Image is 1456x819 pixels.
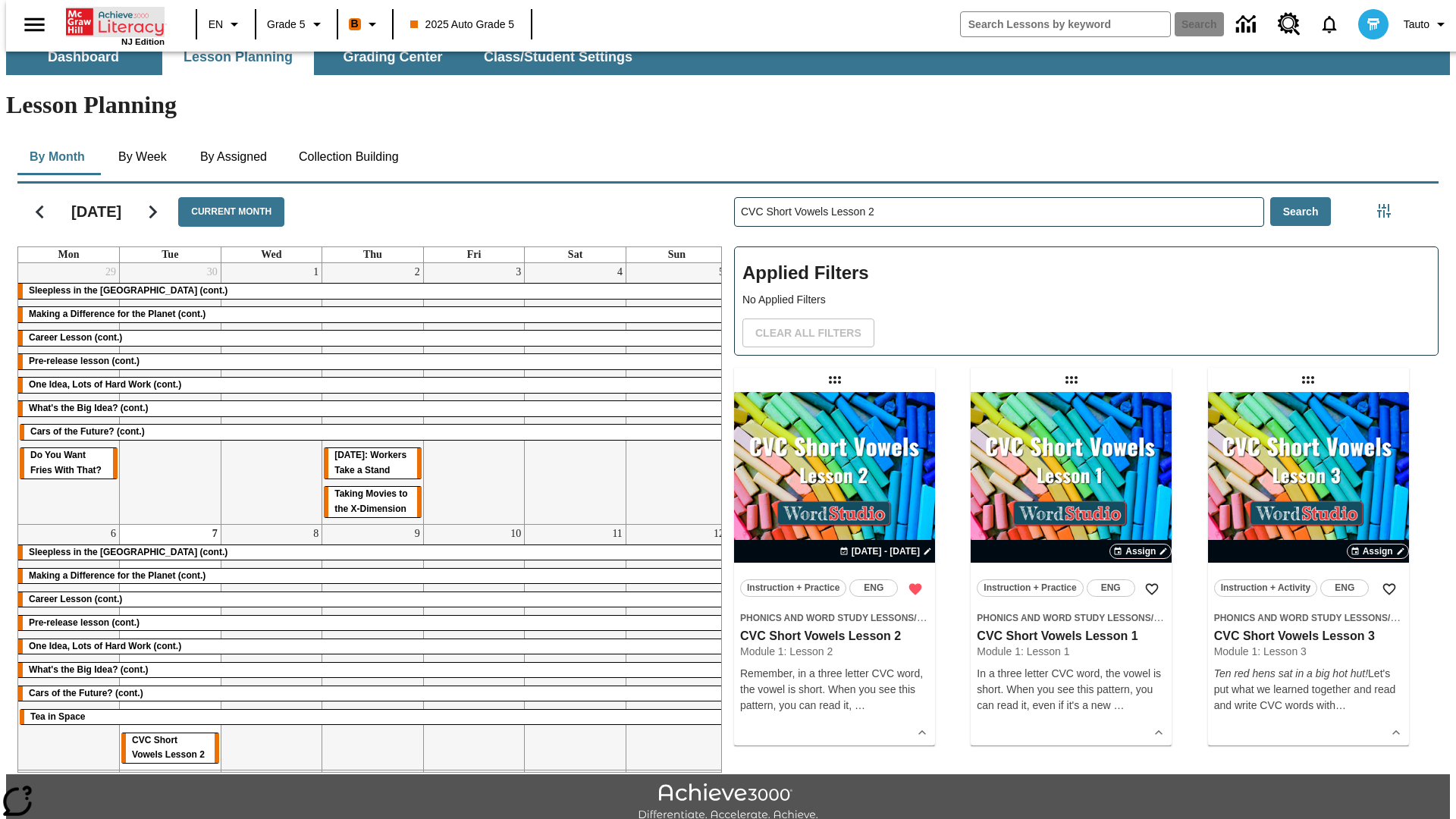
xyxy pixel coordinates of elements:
[322,524,424,770] td: October 9, 2025
[1335,580,1354,596] span: ENG
[29,688,143,698] span: Cars of the Future? (cont.)
[722,177,1439,773] div: Search
[961,12,1170,36] input: search field
[18,354,727,369] div: Pre-release lesson (cont.)
[823,368,847,392] div: Draggable lesson: CVC Short Vowels Lesson 2
[261,11,332,38] button: Grade: Grade 5, Select a grade
[287,139,411,175] button: Collection Building
[29,547,227,557] span: Sleepless in the Animal Kingdom (cont.)
[6,36,1450,75] div: SubNavbar
[734,246,1439,356] div: Applied Filters
[29,356,140,366] span: Pre-release lesson (cont.)
[18,545,727,560] div: Sleepless in the Animal Kingdom (cont.)
[133,193,172,231] button: Next
[48,49,119,66] span: Dashboard
[914,611,927,623] span: /
[102,770,119,789] a: October 13, 2025
[178,197,284,227] button: Current Month
[1335,699,1346,711] span: …
[716,263,727,281] a: October 5, 2025
[18,284,727,299] div: Sleepless in the Animal Kingdom (cont.)
[324,487,422,517] div: Taking Movies to the X-Dimension
[406,770,423,789] a: October 16, 2025
[30,450,102,475] span: Do You Want Fries With That?
[1151,611,1164,623] span: /
[1113,699,1124,711] span: …
[158,247,181,262] a: Tuesday
[310,263,322,281] a: October 1, 2025
[221,263,322,524] td: October 1, 2025
[310,525,322,543] a: October 8, 2025
[1214,610,1403,626] span: Topic: Phonics and Word Study Lessons/CVC Short Vowels
[740,579,846,597] button: Instruction + Practice
[132,735,205,761] span: CVC Short Vowels Lesson 2
[334,450,406,475] span: Labor Day: Workers Take a Stand
[849,579,898,597] button: ENG
[609,770,626,789] a: October 18, 2025
[977,666,1166,714] div: In a three letter CVC word, the vowel is short. When you see this pattern, you can read it, even ...
[66,5,165,46] div: Home
[977,610,1166,626] span: Topic: Phonics and Word Study Lessons/CVC Short Vowels
[30,711,85,722] span: Tea in Space
[423,263,525,524] td: October 3, 2025
[71,202,121,221] h2: [DATE]
[507,770,524,789] a: October 17, 2025
[911,721,934,744] button: Show Details
[29,641,181,651] span: One Idea, Lots of Hard Work (cont.)
[864,580,883,596] span: ENG
[1329,699,1335,711] span: h
[742,255,1430,292] h2: Applied Filters
[209,525,221,543] a: October 7, 2025
[1347,544,1409,559] button: Assign Choose Dates
[1214,579,1318,597] button: Instruction + Activity
[711,770,727,789] a: October 19, 2025
[1109,544,1172,559] button: Assign Choose Dates
[1138,576,1166,603] button: Add to Favorites
[855,699,865,711] span: …
[1398,11,1456,38] button: Profile/Settings
[29,379,181,390] span: One Idea, Lots of Hard Work (cont.)
[351,14,359,33] span: B
[29,617,140,628] span: Pre-release lesson (cont.)
[1059,368,1084,392] div: Draggable lesson: CVC Short Vowels Lesson 1
[1214,667,1368,679] em: Ten red hens sat in a big hot hut!
[29,309,206,319] span: Making a Difference for the Planet (cont.)
[18,569,727,584] div: Making a Difference for the Planet (cont.)
[1385,721,1407,744] button: Show Details
[360,247,385,262] a: Thursday
[1310,5,1349,44] a: Notifications
[423,524,525,770] td: October 10, 2025
[343,11,388,38] button: Boost Class color is orange. Change class color
[6,39,646,75] div: SubNavbar
[188,139,279,175] button: By Assigned
[472,39,645,75] button: Class/Student Settings
[343,49,442,66] span: Grading Center
[565,247,585,262] a: Saturday
[221,524,322,770] td: October 8, 2025
[734,392,935,745] div: lesson details
[742,292,1430,308] p: No Applied Filters
[1376,576,1403,603] button: Add to Favorites
[1269,4,1310,45] a: Resource Center, Will open in new tab
[29,285,227,296] span: Sleepless in the Animal Kingdom (cont.)
[18,263,120,524] td: September 29, 2025
[18,307,727,322] div: Making a Difference for the Planet (cont.)
[18,616,727,631] div: Pre-release lesson (cont.)
[18,401,727,416] div: What's the Big Idea? (cont.)
[484,49,632,66] span: Class/Student Settings
[162,39,314,75] button: Lesson Planning
[464,247,485,262] a: Friday
[410,17,515,33] span: 2025 Auto Grade 5
[6,91,1450,119] h1: Lesson Planning
[711,525,727,543] a: October 12, 2025
[740,666,929,714] p: Remember, in a three letter CVC word, the vowel is short. When you see this pattern, you can read...
[917,613,996,623] span: CVC Short Vowels
[902,576,929,603] button: Remove from Favorites
[1369,196,1399,226] button: Filters Side menu
[1296,368,1320,392] div: Draggable lesson: CVC Short Vowels Lesson 3
[5,177,722,773] div: Calendar
[202,11,250,38] button: Language: EN, Select a language
[971,392,1172,745] div: lesson details
[334,488,407,514] span: Taking Movies to the X-Dimension
[1320,579,1369,597] button: ENG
